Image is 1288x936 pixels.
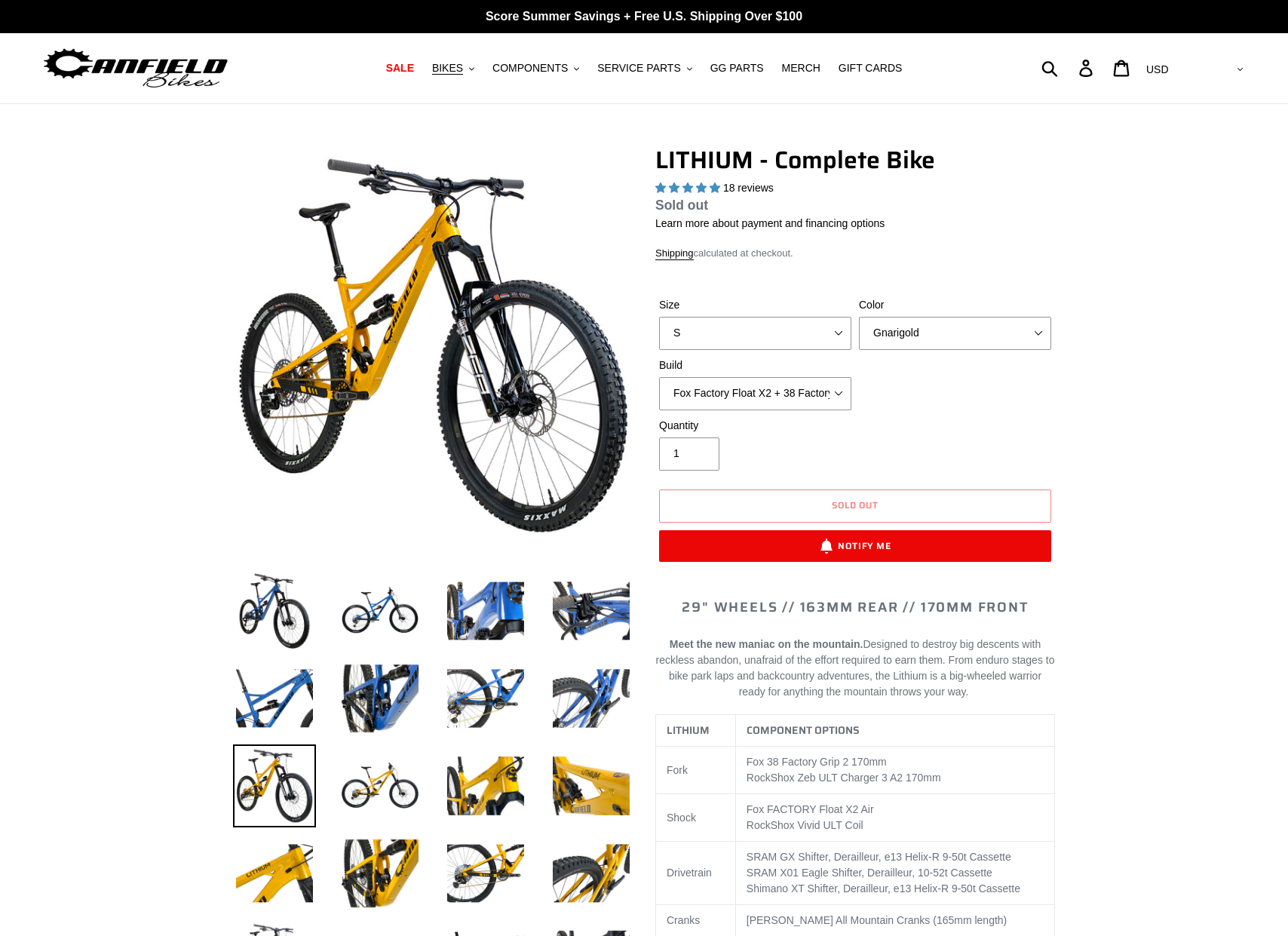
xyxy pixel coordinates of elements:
[1050,51,1088,84] input: Search
[735,842,1054,905] td: SRAM GX Shifter, Derailleur, e13 Helix-R 9-50t Cassette SRAM X01 Eagle Shifter, Derailleur, 10-52...
[444,569,527,652] img: Load image into Gallery viewer, LITHIUM - Complete Bike
[747,756,887,768] span: Fox 38 Factory Grip 2 170mm
[655,217,885,229] a: Learn more about payment and financing options
[492,62,568,75] span: COMPONENTS
[966,686,969,698] span: .
[425,58,482,78] button: BIKES
[659,418,851,434] label: Quantity
[41,44,230,92] img: Canfield Bikes
[597,62,680,75] span: SERVICE PARTS
[659,489,1051,523] button: Sold out
[735,715,1054,747] th: COMPONENT OPTIONS
[774,58,828,78] a: MERCH
[735,794,1054,842] td: Fox FACTORY Float X2 Air RockShox Vivid ULT Coil
[655,246,1055,261] div: calculated at checkout.
[590,58,699,78] button: SERVICE PARTS
[832,498,879,512] span: Sold out
[339,569,422,652] img: Load image into Gallery viewer, LITHIUM - Complete Bike
[339,832,422,915] img: Load image into Gallery viewer, LITHIUM - Complete Bike
[655,146,1055,174] h1: LITHIUM - Complete Bike
[379,58,422,78] a: SALE
[782,62,820,75] span: MERCH
[656,794,736,842] td: Shock
[444,744,527,827] img: Load image into Gallery viewer, LITHIUM - Complete Bike
[655,198,708,213] span: Sold out
[656,715,736,747] th: LITHIUM
[656,842,736,905] td: Drivetrain
[798,772,924,784] span: Zeb ULT Charger 3 A2 170
[723,182,774,194] span: 18 reviews
[735,747,1054,794] td: RockShox mm
[655,182,723,194] span: 5.00 stars
[659,358,851,373] label: Build
[839,62,903,75] span: GIFT CARDS
[656,638,1055,698] span: Designed to destroy big descents with reckless abandon, unafraid of the effort required to earn t...
[339,744,422,827] img: Load image into Gallery viewer, LITHIUM - Complete Bike
[233,657,316,740] img: Load image into Gallery viewer, LITHIUM - Complete Bike
[444,657,527,740] img: Load image into Gallery viewer, LITHIUM - Complete Bike
[550,832,633,915] img: Load image into Gallery viewer, LITHIUM - Complete Bike
[550,657,633,740] img: Load image into Gallery viewer, LITHIUM - Complete Bike
[233,832,316,915] img: Load image into Gallery viewer, LITHIUM - Complete Bike
[669,654,1055,698] span: From enduro stages to bike park laps and backcountry adventures, the Lithium is a big-wheeled war...
[859,297,1051,313] label: Color
[550,744,633,827] img: Load image into Gallery viewer, LITHIUM - Complete Bike
[339,657,422,740] img: Load image into Gallery viewer, LITHIUM - Complete Bike
[710,62,764,75] span: GG PARTS
[386,62,414,75] span: SALE
[233,744,316,827] img: Load image into Gallery viewer, LITHIUM - Complete Bike
[655,247,694,260] a: Shipping
[831,58,910,78] a: GIFT CARDS
[432,62,463,75] span: BIKES
[656,747,736,794] td: Fork
[485,58,587,78] button: COMPONENTS
[550,569,633,652] img: Load image into Gallery viewer, LITHIUM - Complete Bike
[659,297,851,313] label: Size
[682,597,1028,618] span: 29" WHEELS // 163mm REAR // 170mm FRONT
[233,569,316,652] img: Load image into Gallery viewer, LITHIUM - Complete Bike
[670,638,863,650] b: Meet the new maniac on the mountain.
[703,58,771,78] a: GG PARTS
[444,832,527,915] img: Load image into Gallery viewer, LITHIUM - Complete Bike
[659,530,1051,562] button: Notify Me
